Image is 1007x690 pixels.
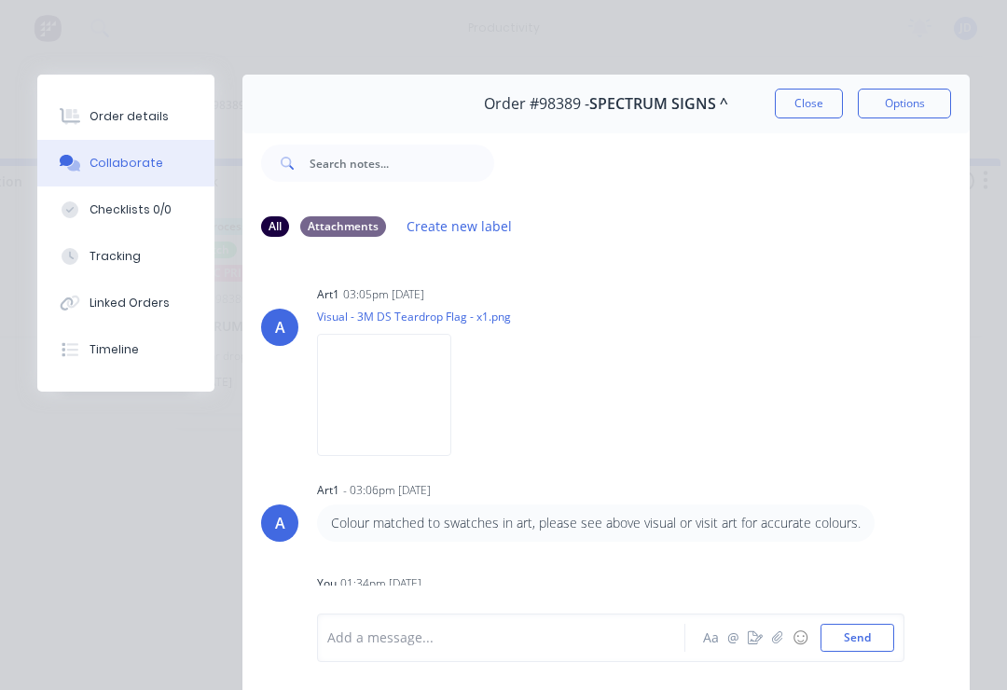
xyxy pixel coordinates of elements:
[310,145,494,182] input: Search notes...
[331,514,861,532] p: Colour matched to swatches in art, please see above visual or visit art for accurate colours.
[261,216,289,237] div: All
[37,186,214,233] button: Checklists 0/0
[37,140,214,186] button: Collaborate
[775,89,843,118] button: Close
[275,512,285,534] div: A
[789,627,811,649] button: ☺
[343,482,431,499] div: - 03:06pm [DATE]
[90,295,170,311] div: Linked Orders
[699,627,722,649] button: Aa
[37,233,214,280] button: Tracking
[90,248,141,265] div: Tracking
[722,627,744,649] button: @
[340,575,421,592] div: 01:34pm [DATE]
[37,280,214,326] button: Linked Orders
[90,341,139,358] div: Timeline
[317,309,511,324] p: Visual - 3M DS Teardrop Flag - x1.png
[37,93,214,140] button: Order details
[90,201,172,218] div: Checklists 0/0
[317,286,339,303] div: art1
[821,624,894,652] button: Send
[343,286,424,303] div: 03:05pm [DATE]
[300,216,386,237] div: Attachments
[37,326,214,373] button: Timeline
[484,95,589,113] span: Order #98389 -
[397,214,522,239] button: Create new label
[317,482,339,499] div: art1
[90,155,163,172] div: Collaborate
[858,89,951,118] button: Options
[90,108,169,125] div: Order details
[589,95,728,113] span: SPECTRUM SIGNS ^
[275,316,285,338] div: A
[317,575,337,592] div: You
